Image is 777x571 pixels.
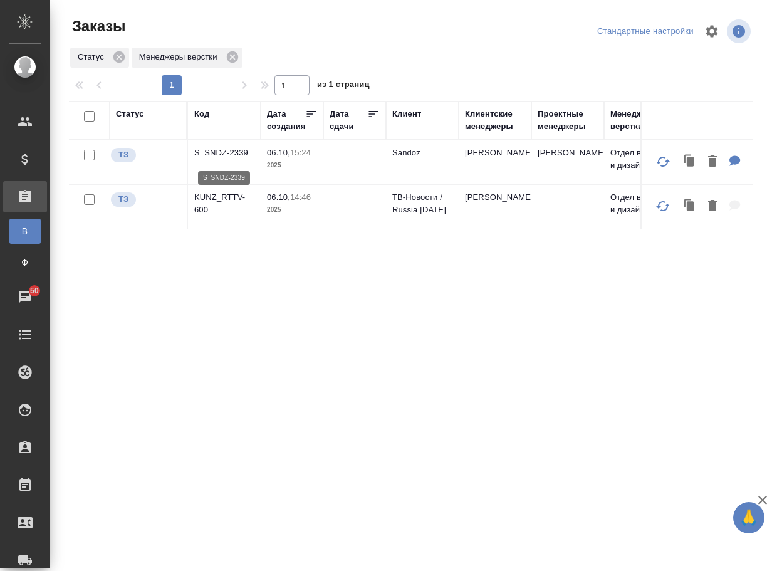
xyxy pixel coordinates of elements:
[118,193,128,206] p: ТЗ
[738,505,759,531] span: 🙏
[459,140,531,184] td: [PERSON_NAME]
[610,108,670,133] div: Менеджеры верстки
[459,185,531,229] td: [PERSON_NAME]
[290,192,311,202] p: 14:46
[267,192,290,202] p: 06.10,
[648,191,678,221] button: Обновить
[110,147,180,164] div: Выставляет КМ при отправке заказа на расчет верстке (для тикета) или для уточнения сроков на прои...
[70,48,129,68] div: Статус
[678,149,702,175] button: Клонировать
[16,225,34,238] span: В
[267,159,317,172] p: 2025
[3,281,47,313] a: 50
[78,51,108,63] p: Статус
[392,147,452,159] p: Sandoz
[330,108,367,133] div: Дата сдачи
[267,204,317,216] p: 2025
[610,191,670,216] p: Отдел верстки и дизайна
[678,194,702,219] button: Клонировать
[594,22,697,41] div: split button
[648,147,678,177] button: Обновить
[9,219,41,244] a: В
[538,108,598,133] div: Проектные менеджеры
[118,149,128,161] p: ТЗ
[23,285,46,297] span: 50
[194,147,254,159] p: S_SNDZ-2339
[16,256,34,269] span: Ф
[531,140,604,184] td: [PERSON_NAME]
[465,108,525,133] div: Клиентские менеджеры
[267,148,290,157] p: 06.10,
[610,147,670,172] p: Отдел верстки и дизайна
[733,502,764,533] button: 🙏
[702,194,723,219] button: Удалить
[267,108,305,133] div: Дата создания
[317,77,370,95] span: из 1 страниц
[132,48,242,68] div: Менеджеры верстки
[697,16,727,46] span: Настроить таблицу
[702,149,723,175] button: Удалить
[110,191,180,208] div: Выставляет КМ при отправке заказа на расчет верстке (для тикета) или для уточнения сроков на прои...
[727,19,753,43] span: Посмотреть информацию
[9,250,41,275] a: Ф
[116,108,144,120] div: Статус
[290,148,311,157] p: 15:24
[392,108,421,120] div: Клиент
[392,191,452,216] p: ТВ-Новости / Russia [DATE]
[139,51,222,63] p: Менеджеры верстки
[69,16,125,36] span: Заказы
[194,108,209,120] div: Код
[194,191,254,216] p: KUNZ_RTTV-600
